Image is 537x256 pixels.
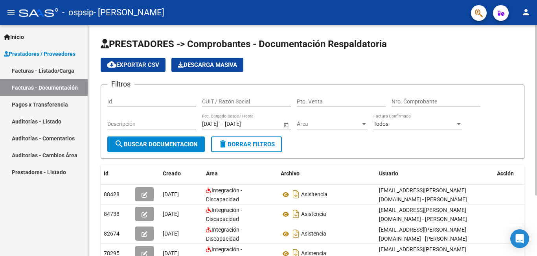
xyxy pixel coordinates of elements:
span: 88428 [104,191,120,197]
span: Área [297,121,360,127]
span: [EMAIL_ADDRESS][PERSON_NAME][DOMAIN_NAME] - [PERSON_NAME] [379,207,467,222]
span: [DATE] [163,191,179,197]
button: Buscar Documentacion [107,136,205,152]
span: Prestadores / Proveedores [4,50,75,58]
mat-icon: person [521,7,531,17]
datatable-header-cell: Archivo [278,165,376,182]
span: 82674 [104,230,120,237]
div: Open Intercom Messenger [510,229,529,248]
span: Integración - Discapacidad [206,207,242,222]
span: Asistencia [301,211,326,217]
i: Descargar documento [291,188,301,201]
span: – [220,121,223,127]
button: Open calendar [282,120,290,129]
mat-icon: cloud_download [107,60,116,69]
span: Asistencia [301,231,326,237]
datatable-header-cell: Id [101,165,132,182]
span: Acción [497,170,514,177]
app-download-masive: Descarga masiva de comprobantes (adjuntos) [171,58,243,72]
span: Todos [373,121,388,127]
datatable-header-cell: Usuario [376,165,494,182]
datatable-header-cell: Creado [160,165,203,182]
mat-icon: menu [6,7,16,17]
datatable-header-cell: Area [203,165,278,182]
span: PRESTADORES -> Comprobantes - Documentación Respaldatoria [101,39,387,50]
span: Exportar CSV [107,61,159,68]
span: Borrar Filtros [218,141,275,148]
span: - ospsip [62,4,94,21]
span: - [PERSON_NAME] [94,4,164,21]
span: [DATE] [163,230,179,237]
button: Exportar CSV [101,58,166,72]
span: Descarga Masiva [178,61,237,68]
datatable-header-cell: Acción [494,165,533,182]
span: Asisitencia [301,192,327,198]
span: Integración - Discapacidad [206,227,242,242]
mat-icon: delete [218,139,228,149]
span: 84738 [104,211,120,217]
span: [EMAIL_ADDRESS][PERSON_NAME][DOMAIN_NAME] - [PERSON_NAME] [379,227,467,242]
i: Descargar documento [291,227,301,240]
span: Creado [163,170,181,177]
span: Buscar Documentacion [114,141,198,148]
span: Usuario [379,170,398,177]
h3: Filtros [107,79,134,90]
button: Borrar Filtros [211,136,282,152]
span: [DATE] [163,211,179,217]
input: Fecha inicio [202,121,218,127]
span: Integración - Discapacidad [206,187,242,203]
span: Area [206,170,218,177]
span: [EMAIL_ADDRESS][PERSON_NAME][DOMAIN_NAME] - [PERSON_NAME] [379,187,467,203]
span: Inicio [4,33,24,41]
span: Archivo [281,170,300,177]
mat-icon: search [114,139,124,149]
input: Fecha fin [225,121,263,127]
span: Id [104,170,109,177]
i: Descargar documento [291,208,301,220]
button: Descarga Masiva [171,58,243,72]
